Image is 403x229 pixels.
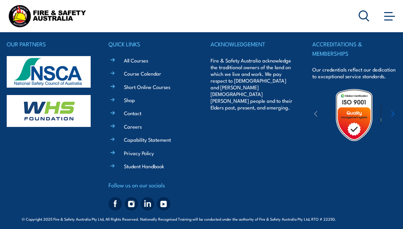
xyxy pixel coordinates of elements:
a: KND Digital [358,215,382,222]
h4: ACKNOWLEDGEMENT [211,39,295,49]
a: Capability Statement [124,136,171,143]
a: Privacy Policy [124,149,154,156]
a: Course Calendar [124,70,161,77]
img: Untitled design (19) [327,88,381,142]
h4: QUICK LINKS [108,39,192,49]
img: whs-logo-footer [7,95,91,127]
p: Fire & Safety Australia acknowledge the traditional owners of the land on which we live and work.... [211,57,295,111]
a: Short Online Courses [124,83,170,90]
h4: ACCREDITATIONS & MEMBERSHIPS [312,39,396,58]
a: All Courses [124,57,148,64]
span: © Copyright 2025 Fire & Safety Australia Pty Ltd, All Rights Reserved. Nationally Recognised Trai... [22,216,382,222]
h4: OUR PARTNERS [7,39,91,49]
p: Our credentials reflect our dedication to exceptional service standards. [312,66,396,80]
a: Shop [124,96,135,103]
img: nsca-logo-footer [7,56,91,88]
a: Contact [124,109,141,117]
h4: Follow us on our socials [108,180,192,190]
a: Careers [124,123,142,130]
a: Student Handbook [124,163,164,170]
span: Site: [344,216,382,222]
